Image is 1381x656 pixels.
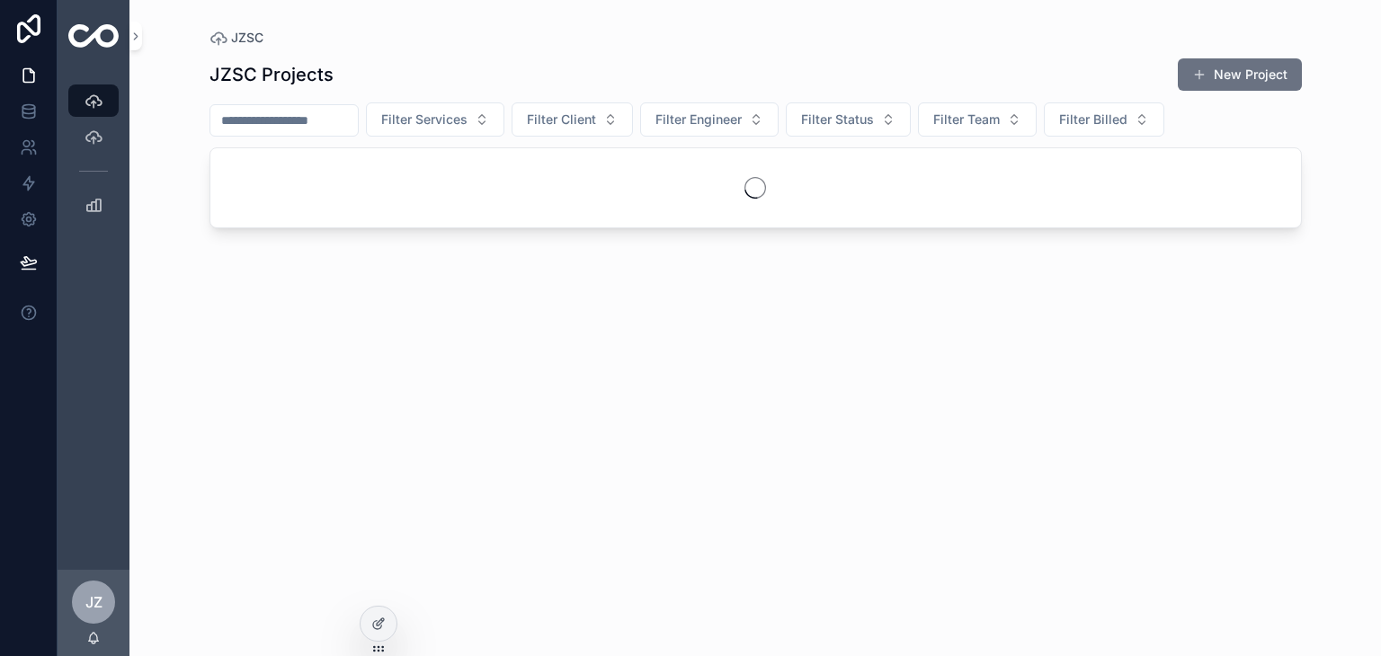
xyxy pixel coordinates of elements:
a: JZSC [209,29,263,47]
span: Filter Services [381,111,468,129]
span: Filter Client [527,111,596,129]
button: Select Button [512,102,633,137]
h1: JZSC Projects [209,62,334,87]
button: Select Button [640,102,779,137]
span: Filter Engineer [655,111,742,129]
button: New Project [1178,58,1302,91]
span: JZ [85,591,102,613]
button: Select Button [1044,102,1164,137]
div: scrollable content [58,72,129,244]
span: Filter Team [933,111,1000,129]
span: Filter Billed [1059,111,1127,129]
button: Select Button [918,102,1037,137]
span: JZSC [231,29,263,47]
button: Select Button [786,102,911,137]
button: Select Button [366,102,504,137]
img: App logo [68,24,119,48]
span: Filter Status [801,111,874,129]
